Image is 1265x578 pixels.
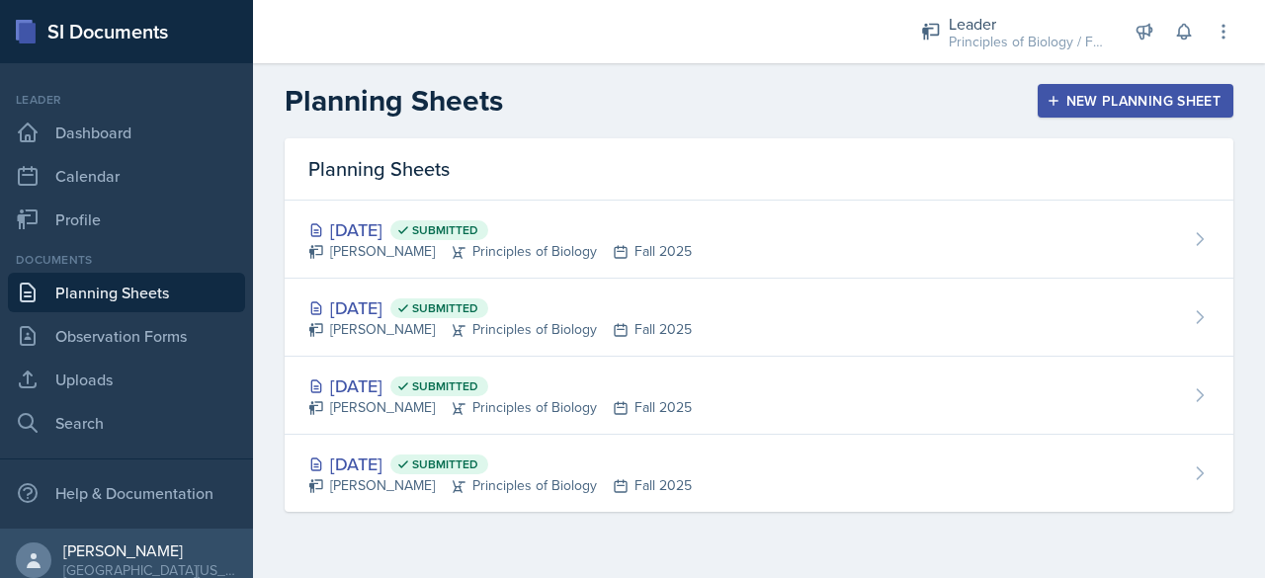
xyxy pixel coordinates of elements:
[8,473,245,513] div: Help & Documentation
[308,451,692,477] div: [DATE]
[308,397,692,418] div: [PERSON_NAME] Principles of Biology Fall 2025
[308,216,692,243] div: [DATE]
[308,294,692,321] div: [DATE]
[8,251,245,269] div: Documents
[63,540,237,560] div: [PERSON_NAME]
[412,222,478,238] span: Submitted
[949,12,1107,36] div: Leader
[8,403,245,443] a: Search
[308,372,692,399] div: [DATE]
[949,32,1107,52] div: Principles of Biology / Fall 2025
[8,156,245,196] a: Calendar
[285,279,1233,357] a: [DATE] Submitted [PERSON_NAME]Principles of BiologyFall 2025
[308,241,692,262] div: [PERSON_NAME] Principles of Biology Fall 2025
[8,113,245,152] a: Dashboard
[308,319,692,340] div: [PERSON_NAME] Principles of Biology Fall 2025
[285,435,1233,512] a: [DATE] Submitted [PERSON_NAME]Principles of BiologyFall 2025
[8,200,245,239] a: Profile
[8,91,245,109] div: Leader
[412,378,478,394] span: Submitted
[1038,84,1233,118] button: New Planning Sheet
[285,357,1233,435] a: [DATE] Submitted [PERSON_NAME]Principles of BiologyFall 2025
[412,456,478,472] span: Submitted
[412,300,478,316] span: Submitted
[8,316,245,356] a: Observation Forms
[285,83,503,119] h2: Planning Sheets
[8,360,245,399] a: Uploads
[308,475,692,496] div: [PERSON_NAME] Principles of Biology Fall 2025
[285,138,1233,201] div: Planning Sheets
[8,273,245,312] a: Planning Sheets
[1051,93,1221,109] div: New Planning Sheet
[285,201,1233,279] a: [DATE] Submitted [PERSON_NAME]Principles of BiologyFall 2025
